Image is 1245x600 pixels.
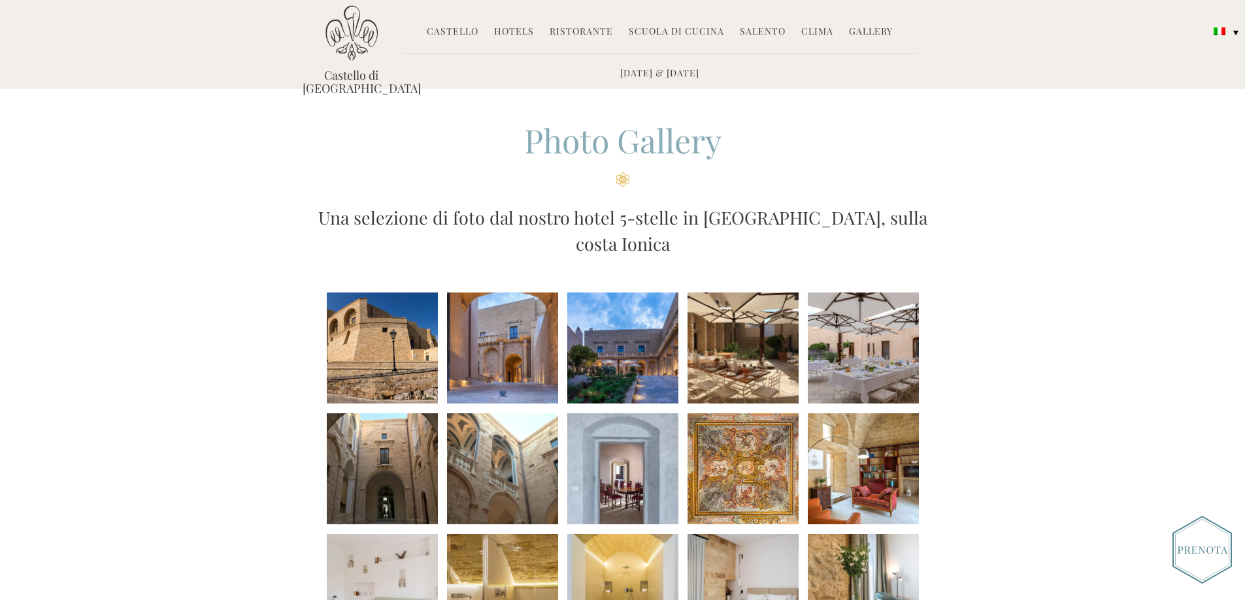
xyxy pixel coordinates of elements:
[849,25,893,40] a: Gallery
[303,204,943,257] h3: Una selezione di foto dal nostro hotel 5-stelle in [GEOGRAPHIC_DATA], sulla costa Ionica
[303,69,401,95] a: Castello di [GEOGRAPHIC_DATA]
[1214,27,1225,35] img: Italiano
[801,25,833,40] a: Clima
[740,25,786,40] a: Salento
[620,67,699,82] a: [DATE] & [DATE]
[427,25,478,40] a: Castello
[303,118,943,187] h2: Photo Gallery
[1172,516,1232,584] img: Book_Button_Italian.png
[494,25,534,40] a: Hotels
[325,5,378,61] img: Castello di Ugento
[629,25,724,40] a: Scuola di Cucina
[550,25,613,40] a: Ristorante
